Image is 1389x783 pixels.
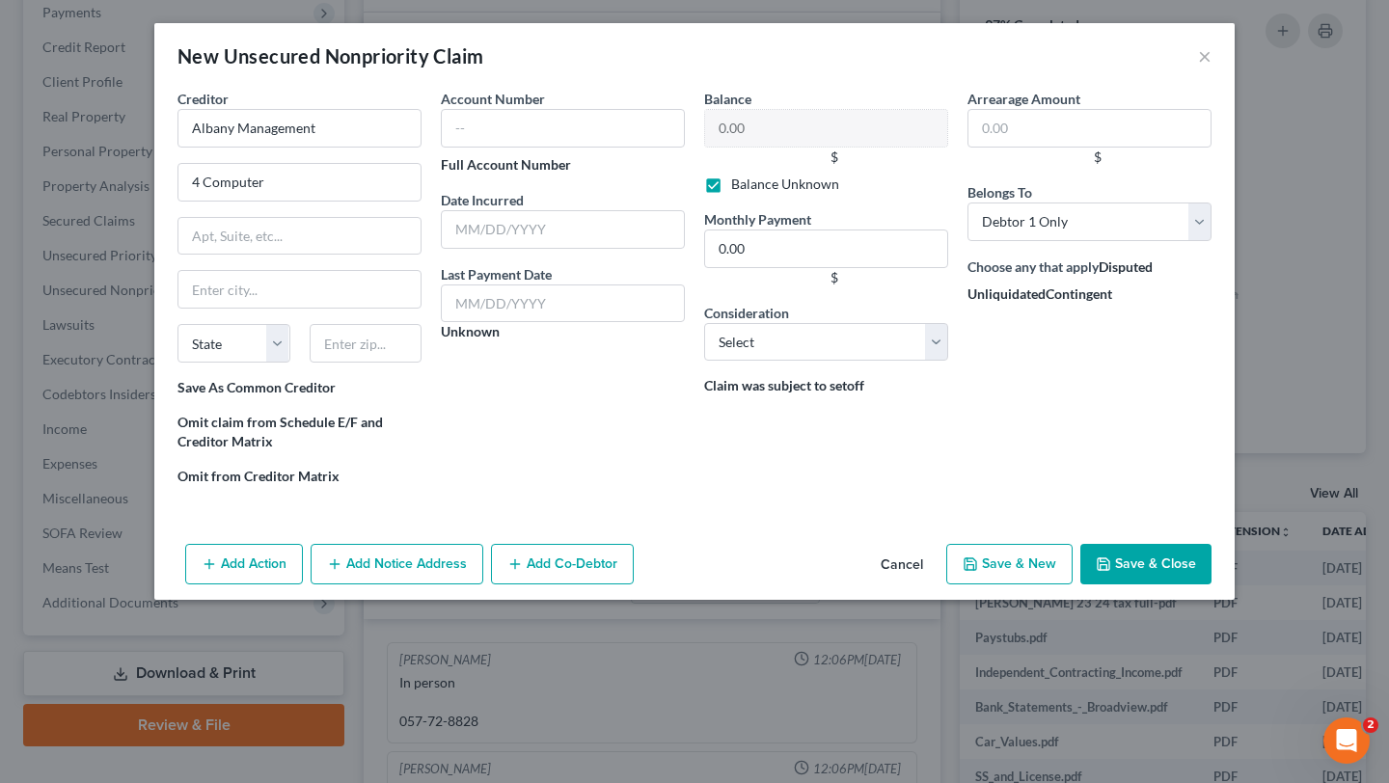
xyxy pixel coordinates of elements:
input: MM/DD/YYYY [441,284,685,323]
label: Choose any that apply [967,256,1099,277]
div: $ [720,148,948,167]
label: Date Incurred [441,190,524,210]
span: Disputed [1099,258,1153,275]
span: Belongs To [967,184,1032,201]
span: Claim was subject to setoff [704,377,864,393]
label: Save As Common Creditor [177,378,336,397]
label: Unknown [441,322,500,341]
div: New Unsecured Nonpriority Claim [177,42,483,69]
input: MM/DD/YYYY [441,210,685,249]
label: Account Number [441,89,545,109]
input: -- [441,109,685,148]
input: Enter city... [177,270,422,309]
span: 2 [1363,717,1378,733]
span: Omit from Creditor Matrix [177,468,340,484]
button: Save & Close [1080,544,1212,584]
span: Omit claim from Schedule E/F and Creditor Matrix [177,414,383,449]
div: $ [983,148,1212,167]
label: Arrearage Amount [967,89,1080,109]
label: Balance [704,89,751,109]
iframe: Intercom live chat [1323,717,1370,764]
input: Enter address... [177,163,422,202]
button: Add Co-Debtor [491,544,634,584]
label: Full Account Number [441,155,571,175]
label: Last Payment Date [441,264,552,284]
input: 0.00 [967,109,1212,148]
span: Creditor [177,91,229,107]
button: Save & New [946,544,1073,584]
div: $ [720,268,948,287]
label: Monthly Payment [704,209,811,229]
button: Add Action [185,544,303,584]
input: Apt, Suite, etc... [177,217,422,256]
button: Cancel [865,546,939,584]
span: Contingent [1046,285,1112,302]
input: Search creditor by name... [177,109,422,148]
button: × [1198,44,1212,67]
span: Unliquidated [967,285,1046,302]
button: Add Notice Address [311,544,483,584]
label: Balance Unknown [731,175,839,194]
input: Enter zip... [310,324,422,363]
input: 0.00 [704,109,948,148]
label: Consideration [704,303,789,323]
input: 0.00 [704,229,948,268]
